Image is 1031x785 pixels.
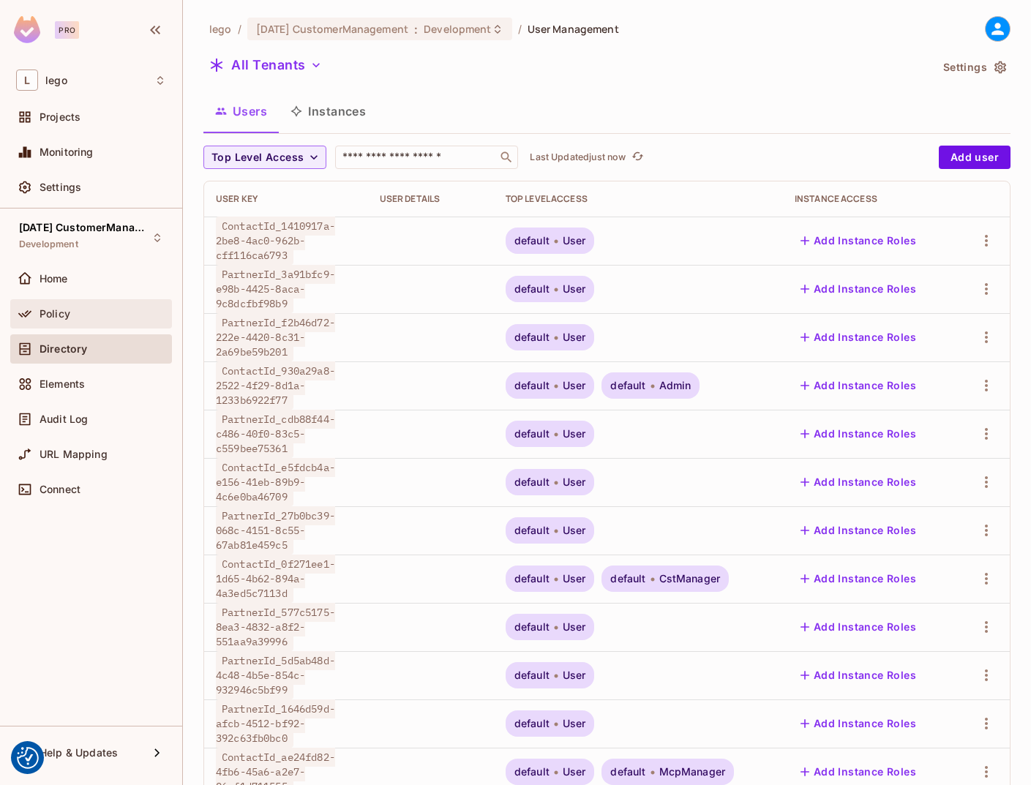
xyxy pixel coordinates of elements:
button: All Tenants [203,53,328,77]
span: User [563,525,586,536]
span: default [514,766,550,778]
button: Add Instance Roles [795,277,922,301]
span: the active workspace [209,22,232,36]
span: ContactId_930a29a8-2522-4f29-8d1a-1233b6922f77 [216,361,335,410]
span: PartnerId_f2b46d72-222e-4420-8c31-2a69be59b201 [216,313,335,361]
span: Elements [40,378,85,390]
span: ContactId_e5fdcb4a-e156-41eb-89b9-4c6e0ba46709 [216,458,335,506]
span: PartnerId_3a91bfc9-e98b-4425-8aca-9c8dcfbf98b9 [216,265,335,313]
span: User [563,718,586,729]
button: Add Instance Roles [795,229,922,252]
span: Home [40,273,68,285]
span: [DATE] CustomerManagement [256,22,408,36]
span: User [563,669,586,681]
span: User [563,331,586,343]
button: Add Instance Roles [795,664,922,687]
span: default [514,428,550,440]
button: Add Instance Roles [795,615,922,639]
span: default [514,283,550,295]
div: Top Level Access [506,193,771,205]
span: PartnerId_27b0bc39-068c-4151-8c55-67ab81e459c5 [216,506,335,555]
span: default [514,380,550,391]
span: ContactId_0f271ee1-1d65-4b62-894a-4a3ed5c7113d [216,555,335,603]
img: SReyMgAAAABJRU5ErkJggg== [14,16,40,43]
span: Policy [40,308,70,320]
span: default [514,525,550,536]
span: User [563,428,586,440]
span: Help & Updates [40,747,118,759]
span: Development [19,238,78,250]
span: Admin [659,380,691,391]
div: User Key [216,193,356,205]
span: PartnerId_5d5ab48d-4c48-4b5e-854c-932946c5bf99 [216,651,335,699]
span: Workspace: lego [45,75,67,86]
span: User [563,283,586,295]
span: default [514,235,550,247]
button: Consent Preferences [17,747,39,769]
span: : [413,23,419,35]
span: L [16,70,38,91]
span: PartnerId_577c5175-8ea3-4832-a8f2-551aa9a39996 [216,603,335,651]
span: default [610,380,645,391]
span: Audit Log [40,413,88,425]
span: default [610,573,645,585]
span: PartnerId_cdb88f44-c486-40f0-83c5-c559bee75361 [216,410,335,458]
button: Add Instance Roles [795,470,922,494]
span: default [514,573,550,585]
span: Projects [40,111,80,123]
button: Add Instance Roles [795,712,922,735]
span: URL Mapping [40,448,108,460]
span: Settings [40,181,81,193]
button: Top Level Access [203,146,326,169]
button: refresh [629,149,646,166]
button: Add Instance Roles [795,422,922,446]
button: Add Instance Roles [795,519,922,542]
div: Pro [55,21,79,39]
button: Users [203,93,279,129]
span: User [563,766,586,778]
span: ContactId_1410917a-2be8-4ac0-962b-cff116ca6793 [216,217,335,265]
span: refresh [631,150,644,165]
div: Instance Access [795,193,945,205]
button: Add user [939,146,1011,169]
span: default [514,621,550,633]
button: Add Instance Roles [795,326,922,349]
p: Last Updated just now [530,151,626,163]
span: default [514,669,550,681]
span: User Management [528,22,619,36]
span: Top Level Access [211,149,304,167]
span: Development [424,22,491,36]
span: PartnerId_1646d59d-afcb-4512-bf92-392c63fb0bc0 [216,699,335,748]
span: Click to refresh data [626,149,646,166]
span: User [563,573,586,585]
button: Settings [937,56,1011,79]
li: / [518,22,522,36]
button: Add Instance Roles [795,760,922,784]
button: Add Instance Roles [795,567,922,590]
div: User Details [380,193,482,205]
span: Directory [40,343,87,355]
span: default [514,718,550,729]
span: default [514,476,550,488]
span: User [563,235,586,247]
span: Monitoring [40,146,94,158]
button: Add Instance Roles [795,374,922,397]
span: User [563,476,586,488]
span: CstManager [659,573,721,585]
img: Revisit consent button [17,747,39,769]
span: McpManager [659,766,726,778]
span: default [610,766,645,778]
span: [DATE] CustomerManagement [19,222,151,233]
span: default [514,331,550,343]
button: Instances [279,93,378,129]
span: User [563,621,586,633]
span: Connect [40,484,80,495]
li: / [238,22,241,36]
span: User [563,380,586,391]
